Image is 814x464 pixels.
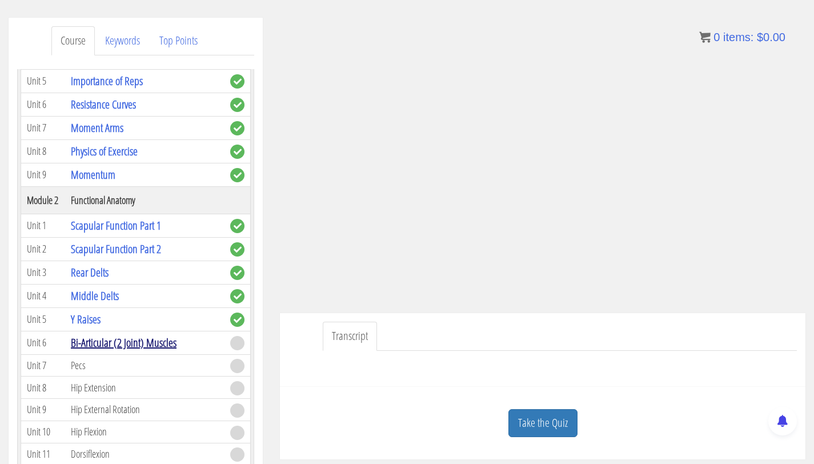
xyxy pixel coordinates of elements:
td: Unit 3 [21,261,65,284]
a: Moment Arms [71,120,123,135]
span: $ [757,31,763,43]
a: Resistance Curves [71,97,136,112]
span: items: [723,31,753,43]
a: Y Raises [71,311,101,327]
td: Hip External Rotation [65,399,224,421]
a: Middle Delts [71,288,119,303]
td: Pecs [65,354,224,377]
a: Top Points [150,26,207,55]
td: Unit 8 [21,377,65,399]
bdi: 0.00 [757,31,785,43]
a: Transcript [323,322,377,351]
a: Take the Quiz [508,409,578,437]
a: Rear Delts [71,265,109,280]
td: Unit 4 [21,284,65,307]
span: complete [230,168,244,182]
td: Hip Flexion [65,421,224,443]
td: Unit 2 [21,237,65,261]
td: Unit 9 [21,399,65,421]
a: Scapular Function Part 1 [71,218,161,233]
td: Unit 10 [21,421,65,443]
td: Unit 8 [21,139,65,163]
span: complete [230,74,244,89]
span: complete [230,289,244,303]
span: complete [230,219,244,233]
td: Unit 6 [21,331,65,354]
td: Unit 7 [21,116,65,139]
td: Unit 6 [21,93,65,116]
img: icon11.png [699,31,711,43]
a: Momentum [71,167,115,182]
a: Physics of Exercise [71,143,138,159]
span: complete [230,266,244,280]
td: Unit 1 [21,214,65,237]
td: Unit 9 [21,163,65,186]
a: Course [51,26,95,55]
a: Bi-Articular (2 Joint) Muscles [71,335,177,350]
td: Hip Extension [65,377,224,399]
a: Importance of Reps [71,73,143,89]
span: complete [230,242,244,257]
td: Unit 5 [21,307,65,331]
span: 0 [713,31,720,43]
th: Functional Anatomy [65,186,224,214]
span: complete [230,145,244,159]
a: Keywords [96,26,149,55]
th: Module 2 [21,186,65,214]
a: Scapular Function Part 2 [71,241,161,257]
a: 0 items: $0.00 [699,31,785,43]
td: Unit 7 [21,354,65,377]
span: complete [230,98,244,112]
td: Unit 5 [21,69,65,93]
span: complete [230,121,244,135]
span: complete [230,313,244,327]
